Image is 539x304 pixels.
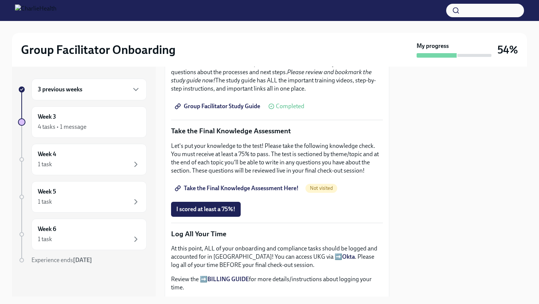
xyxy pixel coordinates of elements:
span: Completed [276,103,304,109]
div: 4 tasks • 1 message [38,123,86,131]
h6: Week 3 [38,113,56,121]
a: Okta [342,253,355,260]
button: I scored at least a 75%! [171,202,241,217]
h3: 54% [497,43,518,57]
a: Take the Final Knowledge Assessment Here! [171,181,304,196]
p: Review the ➡️ for more details/instructions about logging your time. [171,275,383,292]
div: 1 task [38,160,52,168]
p: Take the Final Knowledge Assessment [171,126,383,136]
div: 1 task [38,235,52,243]
img: CharlieHealth [15,4,57,16]
p: At this point, ALL of your onboarding and compliance tasks should be logged and accounted for in ... [171,244,383,269]
h6: Week 4 [38,150,56,158]
p: You have learned so much in the past three weeks, and I'm sure you have a lot of questions about ... [171,60,383,93]
h6: 3 previous weeks [38,85,82,94]
strong: [DATE] [73,256,92,264]
h6: Week 5 [38,188,56,196]
p: Let's put your knowledge to the test! Please take the following knowledge check. You must receive... [171,142,383,175]
a: Group Facilitator Study Guide [171,99,265,114]
span: Not visited [305,185,337,191]
h6: Week 6 [38,225,56,233]
span: Take the Final Knowledge Assessment Here! [176,185,299,192]
a: Week 51 task [18,181,147,213]
strong: My progress [417,42,449,50]
span: I scored at least a 75%! [176,206,235,213]
span: Experience ends [31,256,92,264]
a: Week 61 task [18,219,147,250]
a: Week 41 task [18,144,147,175]
a: Week 34 tasks • 1 message [18,106,147,138]
span: Group Facilitator Study Guide [176,103,260,110]
a: BILLING GUIDE [207,276,249,283]
div: 1 task [38,198,52,206]
div: 3 previous weeks [31,79,147,100]
h2: Group Facilitator Onboarding [21,42,176,57]
p: Log All Your Time [171,229,383,239]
